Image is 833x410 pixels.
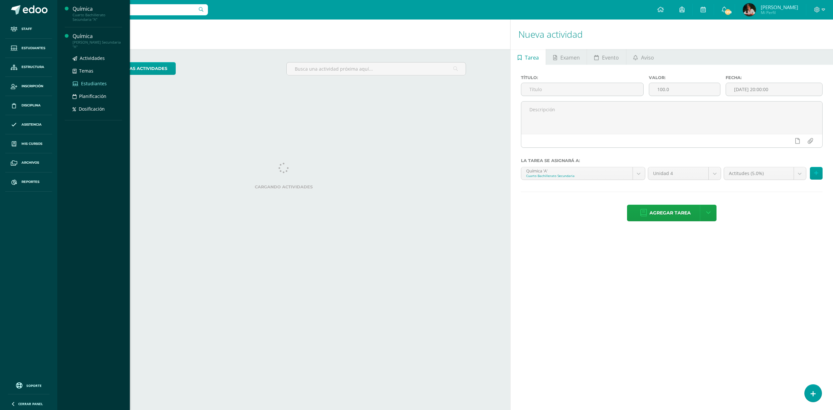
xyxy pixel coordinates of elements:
[8,381,49,389] a: Soporte
[73,13,122,22] div: Cuarto Bachillerato Secundaria "A"
[18,402,43,406] span: Cerrar panel
[5,39,52,58] a: Estudiantes
[511,49,546,65] a: Tarea
[587,49,626,65] a: Evento
[73,33,122,40] div: Química
[80,55,105,61] span: Actividades
[81,80,107,87] span: Estudiantes
[65,20,502,49] h1: Actividades
[73,80,122,87] a: Estudiantes
[61,4,208,15] input: Busca un usuario...
[653,167,704,180] span: Unidad 4
[560,50,580,65] span: Examen
[73,33,122,49] a: Química[PERSON_NAME] Secundaria "A"
[79,106,105,112] span: Dosificación
[21,26,32,32] span: Staff
[5,153,52,172] a: Archivos
[21,64,44,70] span: Estructura
[73,5,122,22] a: QuímicaCuarto Bachillerato Secundaria "A"
[102,184,466,189] label: Cargando actividades
[5,172,52,192] a: Reportes
[21,141,42,146] span: Mis cursos
[26,383,42,388] span: Soporte
[726,75,823,80] label: Fecha:
[648,167,721,180] a: Unidad 4
[526,167,628,173] div: Química 'A'
[761,4,798,10] span: [PERSON_NAME]
[724,8,731,16] span: 1218
[21,84,43,89] span: Inscripción
[287,62,466,75] input: Busca una actividad próxima aquí...
[5,20,52,39] a: Staff
[649,75,720,80] label: Valor:
[21,122,42,127] span: Asistencia
[602,50,619,65] span: Evento
[5,77,52,96] a: Inscripción
[724,167,806,180] a: Actitudes (5.0%)
[21,179,39,184] span: Reportes
[521,167,645,180] a: Química 'A'Cuarto Bachillerato Secundaria
[5,115,52,134] a: Asistencia
[525,50,539,65] span: Tarea
[521,83,643,96] input: Título
[73,54,122,62] a: Actividades
[649,205,691,221] span: Agregar tarea
[626,49,661,65] a: Aviso
[21,103,41,108] span: Disciplina
[73,105,122,113] a: Dosificación
[743,3,756,16] img: 1768b921bb0131f632fd6560acaf36dd.png
[21,160,39,165] span: Archivos
[5,58,52,77] a: Estructura
[73,5,122,13] div: Química
[521,158,823,163] label: La tarea se asignará a:
[79,93,106,99] span: Planificación
[73,92,122,100] a: Planificación
[73,40,122,49] div: [PERSON_NAME] Secundaria "A"
[546,49,587,65] a: Examen
[73,67,122,75] a: Temas
[729,167,789,180] span: Actitudes (5.0%)
[649,83,720,96] input: Puntos máximos
[526,173,628,178] div: Cuarto Bachillerato Secundaria
[5,96,52,115] a: Disciplina
[761,10,798,15] span: Mi Perfil
[521,75,644,80] label: Título:
[102,62,176,75] a: todas las Actividades
[641,50,654,65] span: Aviso
[79,68,93,74] span: Temas
[5,134,52,154] a: Mis cursos
[21,46,45,51] span: Estudiantes
[518,20,825,49] h1: Nueva actividad
[726,83,822,96] input: Fecha de entrega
